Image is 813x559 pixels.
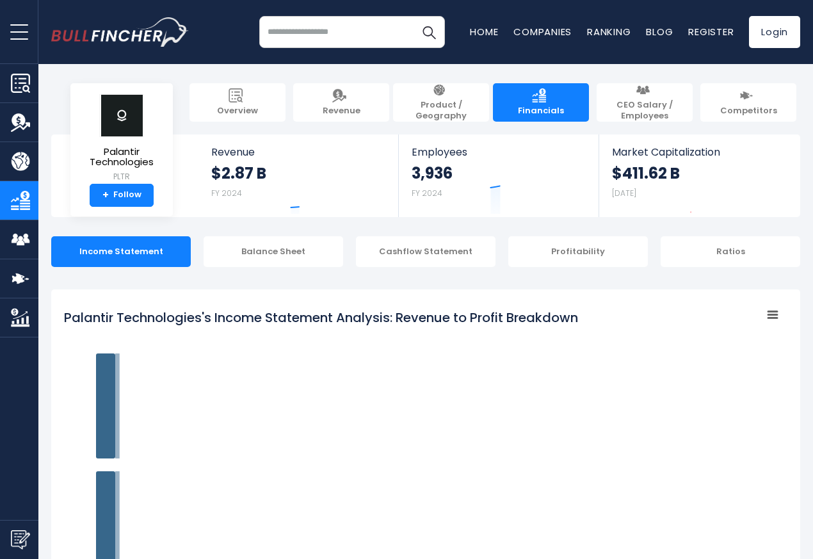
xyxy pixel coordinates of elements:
[64,309,578,327] tspan: Palantir Technologies's Income Statement Analysis: Revenue to Profit Breakdown
[204,236,343,267] div: Balance Sheet
[211,163,266,183] strong: $2.87 B
[323,106,360,117] span: Revenue
[356,236,495,267] div: Cashflow Statement
[508,236,648,267] div: Profitability
[293,83,389,122] a: Revenue
[217,106,258,117] span: Overview
[603,100,686,122] span: CEO Salary / Employees
[470,25,498,38] a: Home
[413,16,445,48] button: Search
[51,236,191,267] div: Income Statement
[81,147,163,168] span: Palantir Technologies
[412,188,442,198] small: FY 2024
[700,83,796,122] a: Competitors
[80,93,163,184] a: Palantir Technologies PLTR
[749,16,800,48] a: Login
[393,83,489,122] a: Product / Geography
[688,25,734,38] a: Register
[412,146,585,158] span: Employees
[198,134,399,217] a: Revenue $2.87 B FY 2024
[661,236,800,267] div: Ratios
[513,25,572,38] a: Companies
[612,146,786,158] span: Market Capitalization
[720,106,777,117] span: Competitors
[597,83,693,122] a: CEO Salary / Employees
[81,171,163,182] small: PLTR
[599,134,799,217] a: Market Capitalization $411.62 B [DATE]
[211,188,242,198] small: FY 2024
[189,83,286,122] a: Overview
[612,163,680,183] strong: $411.62 B
[399,134,598,217] a: Employees 3,936 FY 2024
[399,100,483,122] span: Product / Geography
[211,146,386,158] span: Revenue
[587,25,631,38] a: Ranking
[518,106,564,117] span: Financials
[102,190,109,201] strong: +
[412,163,453,183] strong: 3,936
[493,83,589,122] a: Financials
[51,17,189,47] a: Go to homepage
[51,17,189,47] img: bullfincher logo
[646,25,673,38] a: Blog
[90,184,154,207] a: +Follow
[612,188,636,198] small: [DATE]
